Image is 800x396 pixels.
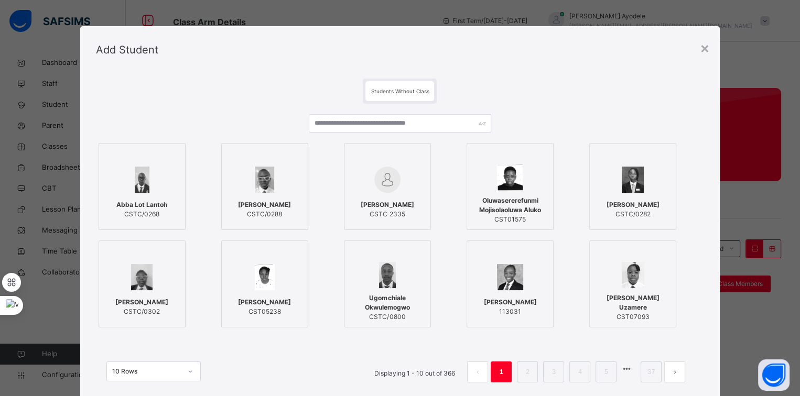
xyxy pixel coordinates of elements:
li: 37 [641,361,662,382]
span: Add Student [96,43,158,56]
span: CSTC/0288 [238,210,291,219]
span: [PERSON_NAME] [607,200,660,210]
span: Students Without Class [371,88,429,94]
img: default.svg [374,167,401,193]
span: CSTC/0800 [350,312,425,322]
img: CSTC_0288.png [255,167,274,193]
span: Oluwasererefunmi Mojisolaoluwa Aluko [472,196,548,215]
a: 1 [496,365,506,379]
a: 3 [549,365,559,379]
div: 10 Rows [112,367,181,376]
button: Open asap [758,359,790,391]
button: next page [664,361,685,382]
img: CST05238.png [255,264,275,290]
li: 2 [517,361,538,382]
span: CSTC/0282 [607,210,660,219]
button: prev page [467,361,488,382]
span: [PERSON_NAME] [361,200,414,210]
span: 113031 [484,307,537,316]
a: 5 [601,365,611,379]
li: 向后 5 页 [619,361,634,376]
li: 5 [596,361,617,382]
img: 113031.png [497,264,523,290]
li: 3 [543,361,564,382]
span: [PERSON_NAME] [115,298,168,307]
img: CSTC_0302.png [131,264,153,290]
li: 上一页 [467,361,488,382]
span: [PERSON_NAME] [238,298,291,307]
span: CST07093 [595,312,671,322]
span: CSTC/0302 [115,307,168,316]
span: CSTC/0268 [116,210,167,219]
span: [PERSON_NAME] [484,298,537,307]
li: Displaying 1 - 10 out of 366 [366,361,463,382]
span: CST05238 [238,307,291,316]
a: 2 [523,365,533,379]
span: CSTC 2335 [361,210,414,219]
li: 1 [491,361,512,382]
img: CSTC_0800.png [379,262,396,288]
span: [PERSON_NAME] [238,200,291,210]
li: 下一页 [664,361,685,382]
span: Ugomchiale Okwulemogwo [350,293,425,312]
span: Abba Lot Lantoh [116,200,167,210]
a: 4 [575,365,585,379]
li: 4 [569,361,590,382]
img: CSTC_0282.png [622,167,644,193]
img: CSTC_0268.png [135,167,149,193]
span: CST01575 [472,215,548,224]
span: [PERSON_NAME] Uzamere [595,293,671,312]
a: 37 [644,365,658,379]
div: × [699,37,709,59]
img: CST01575.png [497,164,523,191]
img: CST07093.png [622,262,644,288]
